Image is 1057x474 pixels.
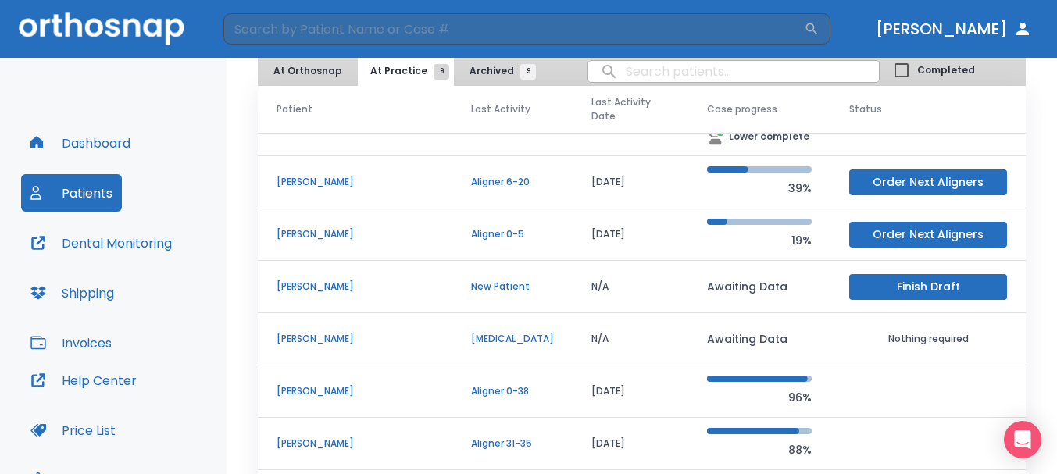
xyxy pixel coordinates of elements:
p: 39% [707,179,812,198]
p: Lower complete [729,130,809,144]
button: Shipping [21,274,123,312]
span: 9 [434,64,449,80]
td: [DATE] [573,365,688,418]
button: Dashboard [21,124,140,162]
span: Archived [470,64,528,78]
span: Last Activity Date [591,95,659,123]
span: 9 [520,64,536,80]
p: Aligner 6-20 [471,175,554,189]
span: Status [849,102,882,116]
p: Aligner 0-38 [471,384,554,398]
p: [PERSON_NAME] [277,332,434,346]
p: Awaiting Data [707,330,812,348]
button: Patients [21,174,122,212]
button: Order Next Aligners [849,169,1007,195]
button: Invoices [21,324,121,362]
p: Awaiting Data [707,277,812,296]
input: Search by Patient Name or Case # [223,13,804,45]
button: At Orthosnap [261,56,355,86]
span: Completed [917,63,975,77]
button: [PERSON_NAME] [870,15,1038,43]
td: [DATE] [573,156,688,208]
p: [PERSON_NAME] [277,384,434,398]
div: tabs [261,56,544,86]
button: Price List [21,412,125,449]
p: 96% [707,388,812,407]
p: [PERSON_NAME] [277,227,434,241]
button: Help Center [21,362,146,399]
td: [DATE] [573,208,688,261]
span: Case progress [707,102,777,116]
p: [PERSON_NAME] [277,437,434,451]
p: [MEDICAL_DATA] [471,332,554,346]
p: [PERSON_NAME] [277,175,434,189]
p: 88% [707,440,812,459]
p: Aligner 0-5 [471,227,554,241]
div: Open Intercom Messenger [1004,421,1041,458]
p: 19% [707,231,812,250]
button: Order Next Aligners [849,222,1007,248]
button: Dental Monitoring [21,224,181,262]
p: Nothing required [849,332,1007,346]
span: Patient [277,102,312,116]
input: search [588,56,879,87]
span: At Practice [370,64,441,78]
p: New Patient [471,280,554,294]
td: N/A [573,261,688,313]
td: [DATE] [573,418,688,470]
img: Orthosnap [19,12,184,45]
span: Last Activity [471,102,530,116]
button: Finish Draft [849,274,1007,300]
td: N/A [573,313,688,365]
p: [PERSON_NAME] [277,280,434,294]
p: Aligner 31-35 [471,437,554,451]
